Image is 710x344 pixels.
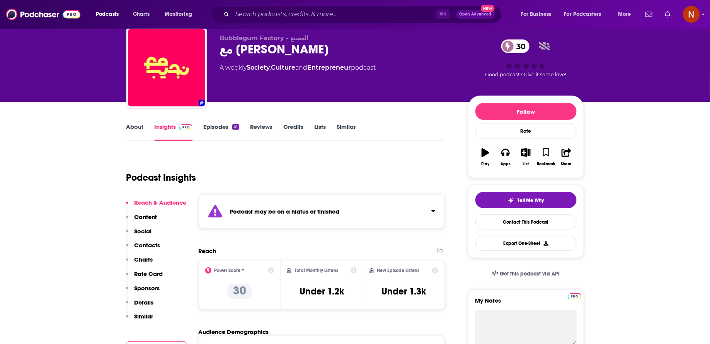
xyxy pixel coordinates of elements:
[135,284,160,292] p: Sponsors
[481,162,489,166] div: Play
[199,247,216,255] h2: Reach
[126,299,154,313] button: Details
[215,268,245,273] h2: Power Score™
[501,39,530,53] a: 30
[475,192,577,208] button: tell me why sparkleTell Me Why
[613,8,641,21] button: open menu
[559,8,613,21] button: open menu
[230,208,340,215] strong: Podcast may be on a hiatus or finished
[232,8,436,21] input: Search podcasts, credits, & more...
[618,9,631,20] span: More
[516,8,561,21] button: open menu
[486,264,566,283] a: Get this podcast via API
[135,199,187,206] p: Reach & Audience
[135,213,157,221] p: Content
[642,8,656,21] a: Show notifications dropdown
[128,29,205,106] img: مع نجيب
[126,284,160,299] button: Sponsors
[568,292,581,300] a: Pro website
[536,143,556,171] button: Bookmark
[300,286,344,297] h3: Under 1.2k
[199,328,269,335] h2: Audience Demographics
[521,9,552,20] span: For Business
[96,9,119,20] span: Podcasts
[155,123,193,141] a: InsightsPodchaser Pro
[220,63,376,72] div: A weekly podcast
[199,194,445,229] section: Click to expand status details
[126,270,163,284] button: Rate Card
[377,268,420,273] h2: New Episode Listens
[537,162,555,166] div: Bookmark
[126,172,196,183] h1: Podcast Insights
[475,143,495,171] button: Play
[382,286,426,297] h3: Under 1.3k
[135,241,160,249] p: Contacts
[250,123,272,141] a: Reviews
[456,10,495,19] button: Open AdvancedNew
[516,143,536,171] button: List
[475,236,577,251] button: Export One-Sheet
[135,313,153,320] p: Similar
[337,123,356,141] a: Similar
[126,228,152,242] button: Social
[436,9,450,19] span: ⌘ K
[218,5,509,23] div: Search podcasts, credits, & more...
[270,64,271,71] span: ,
[126,241,160,256] button: Contacts
[179,124,193,130] img: Podchaser Pro
[296,64,308,71] span: and
[126,123,144,141] a: About
[227,284,252,299] p: 30
[126,213,157,228] button: Content
[517,197,544,204] span: Tell Me Why
[135,270,163,277] p: Rate Card
[126,256,153,270] button: Charts
[683,6,700,23] img: User Profile
[135,299,154,306] p: Details
[556,143,576,171] button: Share
[460,12,492,16] span: Open Advanced
[475,297,577,310] label: My Notes
[283,123,303,141] a: Credits
[523,162,529,166] div: List
[508,197,514,204] img: tell me why sparkle
[135,228,152,235] p: Social
[6,7,80,22] img: Podchaser - Follow, Share and Rate Podcasts
[475,214,577,229] a: Contact This Podcast
[564,9,601,20] span: For Podcasters
[314,123,326,141] a: Lists
[475,103,577,120] button: Follow
[271,64,296,71] a: Culture
[247,64,270,71] a: Society
[683,6,700,23] span: Logged in as AdelNBM
[481,5,495,12] span: New
[203,123,239,141] a: Episodes41
[295,268,338,273] h2: Total Monthly Listens
[509,39,530,53] span: 30
[308,64,351,71] a: Entrepreneur
[90,8,129,21] button: open menu
[468,34,584,82] div: 30Good podcast? Give it some love!
[128,8,154,21] a: Charts
[126,313,153,327] button: Similar
[475,123,577,139] div: Rate
[159,8,202,21] button: open menu
[232,124,239,130] div: 41
[135,256,153,263] p: Charts
[165,9,192,20] span: Monitoring
[485,72,567,77] span: Good podcast? Give it some love!
[561,162,572,166] div: Share
[662,8,674,21] a: Show notifications dropdown
[500,270,560,277] span: Get this podcast via API
[501,162,511,166] div: Apps
[568,293,581,300] img: Podchaser Pro
[495,143,516,171] button: Apps
[126,199,187,213] button: Reach & Audience
[220,34,308,42] span: Bubblegum Factory - المصنع
[683,6,700,23] button: Show profile menu
[133,9,150,20] span: Charts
